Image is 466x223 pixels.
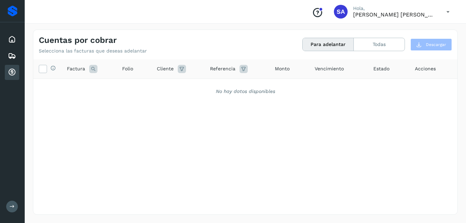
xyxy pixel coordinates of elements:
[157,65,174,72] span: Cliente
[426,42,446,48] span: Descargar
[210,65,235,72] span: Referencia
[39,35,117,45] h4: Cuentas por cobrar
[303,38,354,51] button: Para adelantar
[275,65,290,72] span: Monto
[354,38,405,51] button: Todas
[42,88,448,95] div: No hay datos disponibles
[415,65,436,72] span: Acciones
[5,32,19,47] div: Inicio
[353,5,435,11] p: Hola,
[39,48,147,54] p: Selecciona las facturas que deseas adelantar
[67,65,85,72] span: Factura
[5,48,19,63] div: Embarques
[315,65,344,72] span: Vencimiento
[373,65,389,72] span: Estado
[410,38,452,51] button: Descargar
[122,65,133,72] span: Folio
[5,65,19,80] div: Cuentas por cobrar
[353,11,435,18] p: Saul Armando Palacios Martinez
